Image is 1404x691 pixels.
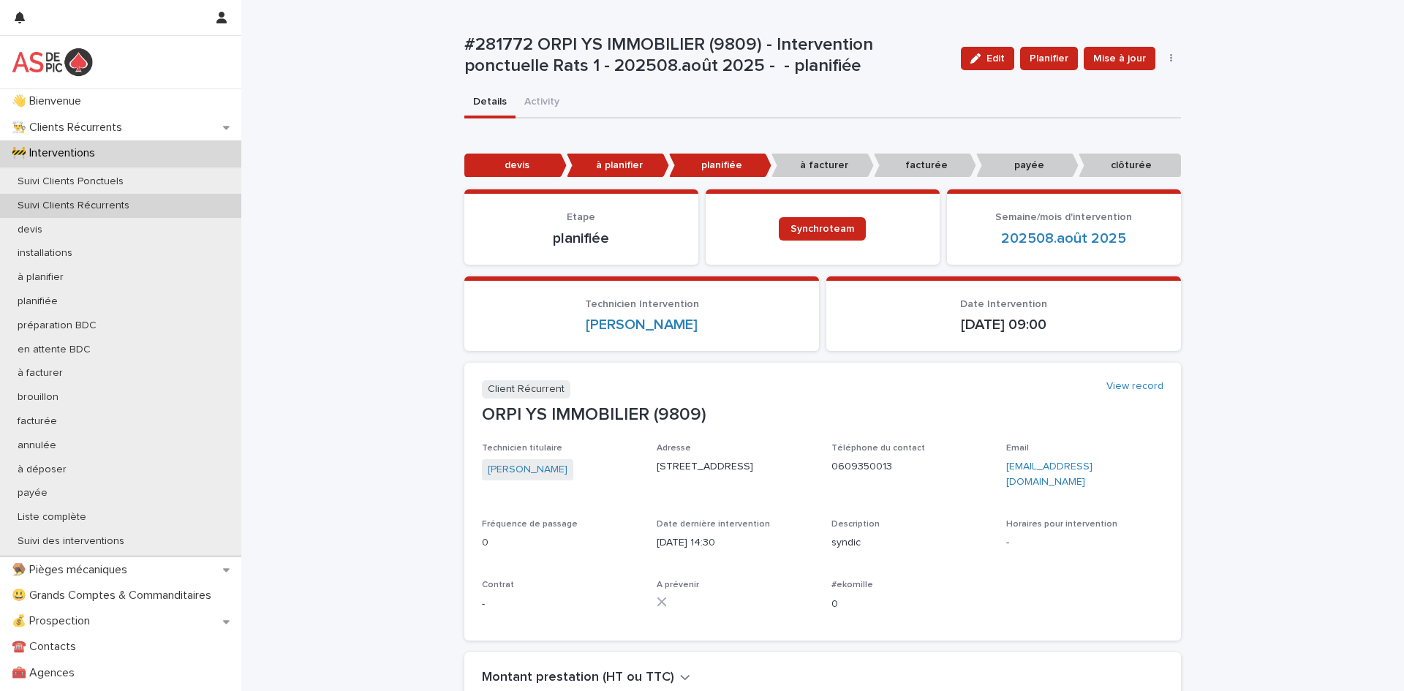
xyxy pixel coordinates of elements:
span: Fréquence de passage [482,520,578,529]
p: Suivi Clients Ponctuels [6,175,135,188]
a: 202508.août 2025 [1001,230,1126,247]
span: Synchroteam [790,224,854,234]
p: 😃 Grands Comptes & Commanditaires [6,589,223,603]
p: Suivi Clients Récurrents [6,200,141,212]
h2: Montant prestation (HT ou TTC) [482,670,674,686]
span: Date Intervention [960,299,1047,309]
span: Mise à jour [1093,51,1146,66]
button: Activity [516,88,568,118]
span: Adresse [657,444,691,453]
p: Client Récurrent [482,380,570,399]
p: planifiée [482,230,681,247]
a: Synchroteam [779,217,866,241]
a: [PERSON_NAME] [488,462,567,477]
button: Montant prestation (HT ou TTC) [482,670,690,686]
p: Suivi des interventions [6,535,136,548]
p: [DATE] 09:00 [844,316,1163,333]
p: à déposer [6,464,78,476]
span: Technicien titulaire [482,444,562,453]
span: Semaine/mois d'intervention [995,212,1132,222]
p: installations [6,247,84,260]
p: - [1006,535,1163,551]
p: planifiée [6,295,69,308]
p: 🧰 Agences [6,666,86,680]
p: payée [6,487,59,499]
p: payée [976,154,1079,178]
button: Details [464,88,516,118]
p: brouillon [6,391,70,404]
span: Email [1006,444,1029,453]
p: facturée [6,415,69,428]
p: ORPI YS IMMOBILIER (9809) [482,404,1163,426]
p: à planifier [567,154,669,178]
a: [EMAIL_ADDRESS][DOMAIN_NAME] [1006,461,1092,487]
p: en attente BDC [6,344,102,356]
p: syndic [831,535,989,551]
p: 🚧 Interventions [6,146,107,160]
p: 👨‍🍳 Clients Récurrents [6,121,134,135]
p: à planifier [6,271,75,284]
p: 0609350013 [831,459,989,475]
p: Liste complète [6,511,98,524]
p: 0 [831,597,989,612]
span: Edit [986,53,1005,64]
p: 💰 Prospection [6,614,102,628]
p: clôturée [1079,154,1181,178]
button: Edit [961,47,1014,70]
p: 👋 Bienvenue [6,94,93,108]
span: A prévenir [657,581,699,589]
button: Planifier [1020,47,1078,70]
p: facturée [874,154,976,178]
p: ☎️ Contacts [6,640,88,654]
span: Planifier [1030,51,1068,66]
p: devis [464,154,567,178]
span: Téléphone du contact [831,444,925,453]
p: devis [6,224,54,236]
p: 0 [482,535,639,551]
span: Etape [567,212,595,222]
p: à facturer [771,154,874,178]
p: annulée [6,439,68,452]
p: à facturer [6,367,75,380]
p: #281772 ORPI YS IMMOBILIER (9809) - Intervention ponctuelle Rats 1 - 202508.août 2025 - - planifiée [464,34,949,77]
p: [STREET_ADDRESS] [657,459,814,475]
p: planifiée [669,154,771,178]
p: [DATE] 14:30 [657,535,814,551]
p: 🪤 Pièges mécaniques [6,563,139,577]
button: Mise à jour [1084,47,1155,70]
a: View record [1106,380,1163,393]
span: Date dernière intervention [657,520,770,529]
a: [PERSON_NAME] [586,316,698,333]
span: #ekomille [831,581,873,589]
img: yKcqic14S0S6KrLdrqO6 [12,48,93,77]
span: Horaires pour intervention [1006,520,1117,529]
span: Contrat [482,581,514,589]
p: - [482,597,639,612]
span: Technicien Intervention [585,299,699,309]
span: Description [831,520,880,529]
p: préparation BDC [6,320,108,332]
